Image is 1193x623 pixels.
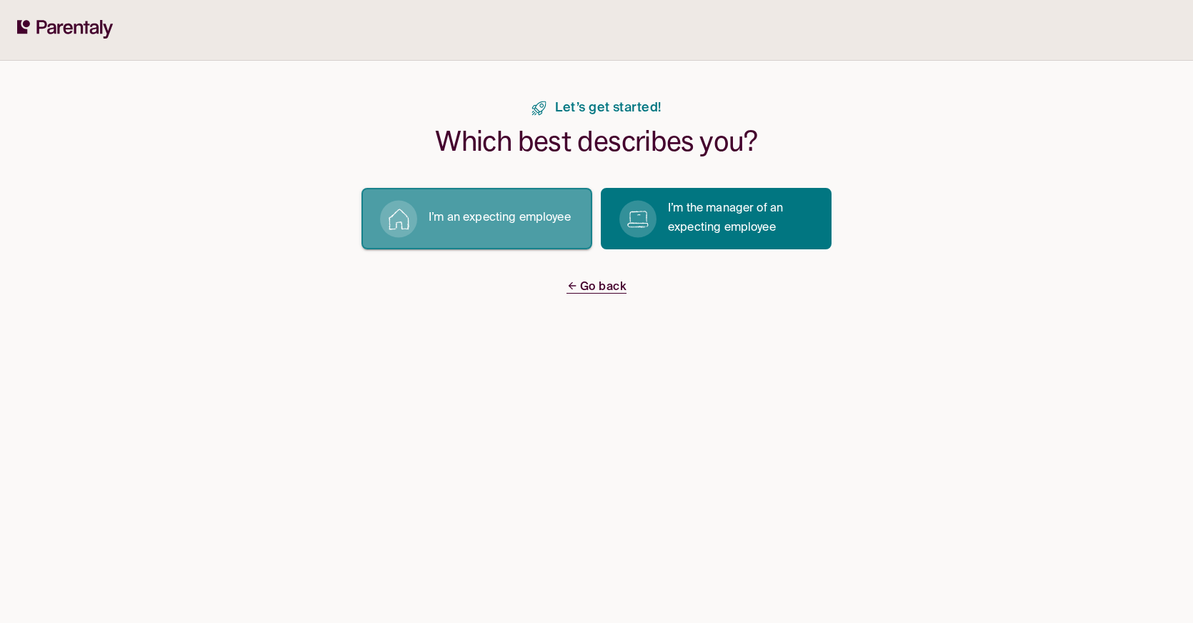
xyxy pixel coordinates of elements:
[555,101,661,116] span: Let’s get started!
[566,281,627,294] span: Go back
[668,199,814,238] p: I’m the manager of an expecting employee
[361,188,592,249] button: I’m an expecting employee
[601,188,832,249] button: I’m the manager of an expecting employee
[435,124,757,159] h1: Which best describes you?
[566,278,627,297] a: Go back
[429,209,571,228] p: I’m an expecting employee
